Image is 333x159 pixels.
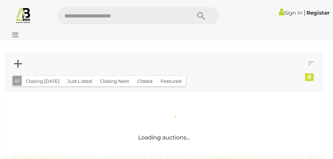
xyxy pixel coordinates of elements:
[138,134,190,141] span: Loading auctions...
[304,9,305,16] span: |
[22,76,64,87] button: Closing [DATE]
[156,76,186,87] button: Featured
[305,73,314,81] div: 0
[13,76,22,86] button: All
[63,76,96,87] button: Just Listed
[279,9,303,16] a: Sign In
[15,7,31,23] img: Allbids.com.au
[96,76,133,87] button: Closing Next
[184,7,219,24] button: Search
[133,76,157,87] button: Closed
[306,9,330,16] a: Register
